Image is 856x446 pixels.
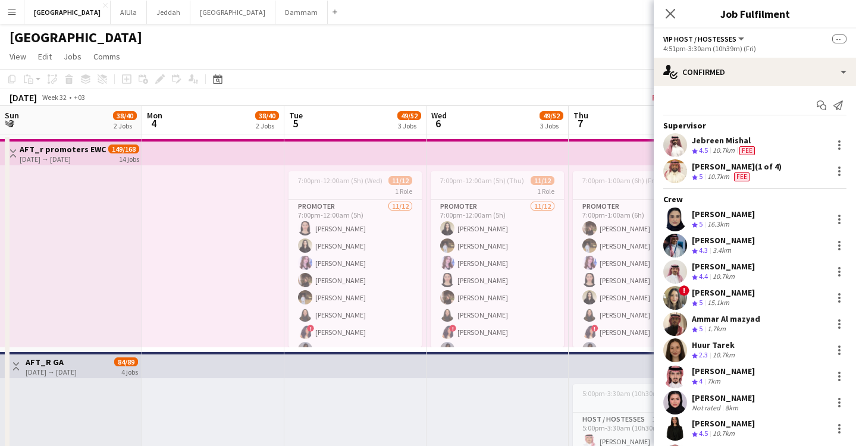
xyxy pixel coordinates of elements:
div: [PERSON_NAME] [692,366,755,376]
span: 11/12 [388,176,412,185]
span: Sun [5,110,19,121]
span: Thu [573,110,588,121]
div: [DATE] → [DATE] [20,155,108,164]
a: Comms [89,49,125,64]
a: Jobs [59,49,86,64]
div: 1.7km [705,324,728,334]
div: Jebreen Mishal [692,135,757,146]
div: [PERSON_NAME] [692,418,755,429]
span: 5 [699,219,703,228]
app-job-card: 7:00pm-1:00am (6h) (Fri)11/121 RolePromoter11/127:00pm-1:00am (6h)[PERSON_NAME][PERSON_NAME][PERS... [573,171,706,347]
span: Edit [38,51,52,62]
span: 5 [699,172,703,181]
app-card-role: Promoter11/127:00pm-1:00am (6h)[PERSON_NAME][PERSON_NAME][PERSON_NAME][PERSON_NAME][PERSON_NAME][... [573,200,706,430]
button: [GEOGRAPHIC_DATA] [24,1,111,24]
span: 149/168 [108,145,139,153]
div: [PERSON_NAME] [692,261,755,272]
span: 4.5 [699,429,708,438]
span: ! [307,325,314,332]
div: 2 Jobs [256,121,278,130]
span: Wed [431,110,447,121]
h3: AFT_R GA [26,357,77,368]
div: [DATE] [10,92,37,103]
div: 16.3km [705,219,732,230]
div: 10.7km [710,272,737,282]
span: View [10,51,26,62]
span: -- [832,34,846,43]
span: 1 Role [395,187,412,196]
button: AlUla [111,1,147,24]
h1: [GEOGRAPHIC_DATA] [10,29,142,46]
div: 7km [705,376,723,387]
div: Ammar Al mazyad [692,313,760,324]
div: 4:51pm-3:30am (10h39m) (Fri) [663,44,846,53]
span: 4.4 [699,272,708,281]
span: 7 [572,117,588,130]
a: View [5,49,31,64]
span: 7:00pm-1:00am (6h) (Fri) [582,176,658,185]
div: +03 [74,93,85,102]
div: [PERSON_NAME] (1 of 4) [692,161,782,172]
span: 84/89 [114,357,138,366]
div: Crew has different fees then in role [732,172,752,182]
div: 2 Jobs [114,121,136,130]
div: Confirmed [654,58,856,86]
div: [DATE] → [DATE] [26,368,77,376]
div: 3 Jobs [540,121,563,130]
span: Fee [734,172,750,181]
app-card-role: Promoter11/127:00pm-12:00am (5h)[PERSON_NAME][PERSON_NAME][PERSON_NAME][PERSON_NAME][PERSON_NAME]... [431,200,564,430]
span: ! [449,325,456,332]
div: 8km [723,403,741,412]
div: Crew [654,194,856,205]
div: 10.7km [710,429,737,439]
span: 7:00pm-12:00am (5h) (Wed) [298,176,382,185]
div: [PERSON_NAME] [692,287,755,298]
div: Huur Tarek [692,340,737,350]
span: 4.5 [699,146,708,155]
span: 38/40 [113,111,137,120]
div: 15.1km [705,298,732,308]
span: 5 [287,117,303,130]
button: VIP Host / Hostesses [663,34,746,43]
span: 3 [3,117,19,130]
span: Tue [289,110,303,121]
span: 49/52 [540,111,563,120]
span: 6 [429,117,447,130]
div: 10.7km [705,172,732,182]
div: [PERSON_NAME] [692,209,755,219]
button: Fix 1 error [647,90,700,105]
div: 4 jobs [121,366,138,376]
div: 3.4km [710,246,733,256]
button: [GEOGRAPHIC_DATA] [190,1,275,24]
span: 4.3 [699,246,708,255]
app-job-card: 7:00pm-12:00am (5h) (Thu)11/121 RolePromoter11/127:00pm-12:00am (5h)[PERSON_NAME][PERSON_NAME][PE... [431,171,564,347]
span: Jobs [64,51,81,62]
span: ! [591,325,598,332]
h3: AFT_r promoters EWC Boulevard [20,144,108,155]
button: Jeddah [147,1,190,24]
span: 2.3 [699,350,708,359]
span: Fee [739,146,755,155]
app-card-role: Promoter11/127:00pm-12:00am (5h)[PERSON_NAME][PERSON_NAME][PERSON_NAME][PERSON_NAME][PERSON_NAME]... [289,200,422,430]
span: 1 Role [537,187,554,196]
div: 10.7km [710,350,737,360]
button: Dammam [275,1,328,24]
span: Week 32 [39,93,69,102]
div: Supervisor [654,120,856,131]
div: [PERSON_NAME] [692,235,755,246]
span: 49/52 [397,111,421,120]
span: 4 [699,376,703,385]
div: [PERSON_NAME] [692,392,755,403]
div: Not rated [692,403,723,412]
span: 7:00pm-12:00am (5h) (Thu) [440,176,524,185]
div: 14 jobs [119,153,139,164]
app-job-card: 7:00pm-12:00am (5h) (Wed)11/121 RolePromoter11/127:00pm-12:00am (5h)[PERSON_NAME][PERSON_NAME][PE... [289,171,422,347]
span: 11/12 [531,176,554,185]
h3: Job Fulfilment [654,6,856,21]
span: Comms [93,51,120,62]
span: 5 [699,298,703,307]
span: Mon [147,110,162,121]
